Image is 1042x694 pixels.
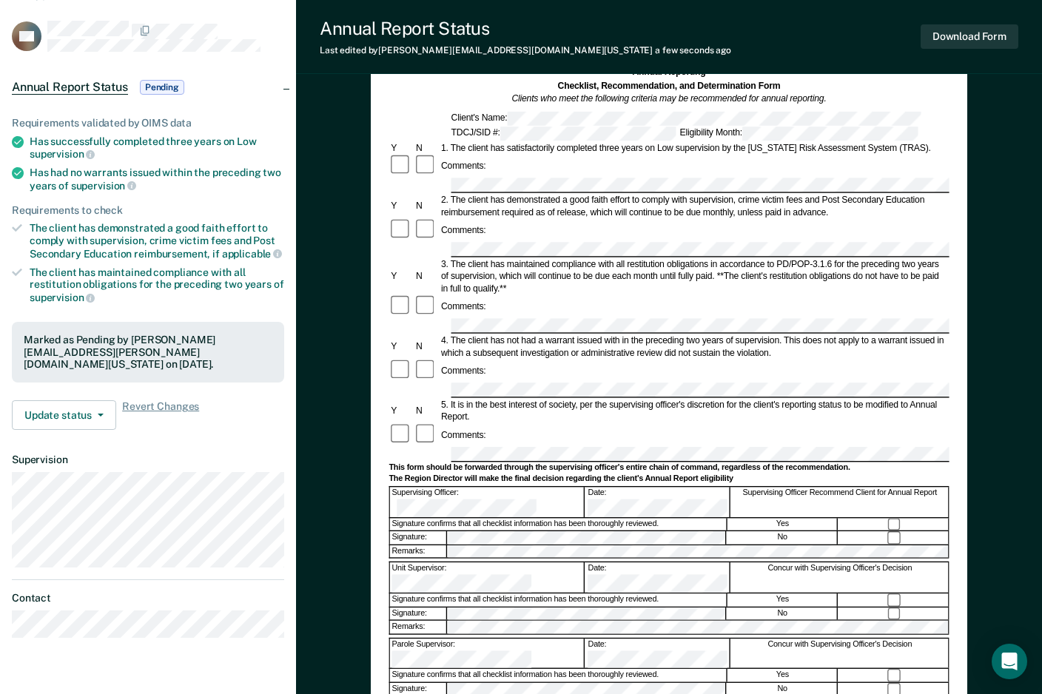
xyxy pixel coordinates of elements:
[389,405,414,417] div: Y
[439,194,949,218] div: 2. The client has demonstrated a good faith effort to comply with supervision, crime victim fees ...
[12,117,284,129] div: Requirements validated by OIMS data
[389,463,949,474] div: This form should be forwarded through the supervising officer's entire chain of command, regardle...
[390,545,448,558] div: Remarks:
[731,563,949,593] div: Concur with Supervising Officer's Decision
[439,334,949,359] div: 4. The client has not had a warrant issued with in the preceding two years of supervision. This d...
[12,400,116,430] button: Update status
[727,670,838,682] div: Yes
[414,405,439,417] div: N
[439,365,488,377] div: Comments:
[320,18,731,39] div: Annual Report Status
[511,94,826,104] em: Clients who meet the following criteria may be recommended for annual reporting.
[727,518,838,530] div: Yes
[222,248,282,260] span: applicable
[449,127,678,141] div: TDCJ/SID #:
[30,266,284,304] div: The client has maintained compliance with all restitution obligations for the preceding two years of
[389,200,414,212] div: Y
[12,454,284,466] dt: Supervision
[439,224,488,236] div: Comments:
[414,141,439,153] div: N
[122,400,199,430] span: Revert Changes
[992,644,1027,679] div: Open Intercom Messenger
[389,474,949,485] div: The Region Director will make the final decision regarding the client's Annual Report eligibility
[557,80,780,90] strong: Checklist, Recommendation, and Determination Form
[30,148,95,160] span: supervision
[390,487,585,516] div: Supervising Officer:
[439,429,488,441] div: Comments:
[727,607,838,620] div: No
[727,593,838,606] div: Yes
[731,639,949,668] div: Concur with Supervising Officer's Decision
[439,160,488,172] div: Comments:
[320,45,731,55] div: Last edited by [PERSON_NAME][EMAIL_ADDRESS][DOMAIN_NAME][US_STATE]
[390,607,447,620] div: Signature:
[24,334,272,371] div: Marked as Pending by [PERSON_NAME][EMAIL_ADDRESS][PERSON_NAME][DOMAIN_NAME][US_STATE] on [DATE].
[389,270,414,282] div: Y
[727,532,838,545] div: No
[439,399,949,423] div: 5. It is in the best interest of society, per the supervising officer's discretion for the client...
[414,340,439,352] div: N
[390,621,448,634] div: Remarks:
[30,135,284,161] div: Has successfully completed three years on Low
[390,532,447,545] div: Signature:
[12,204,284,217] div: Requirements to check
[12,80,128,95] span: Annual Report Status
[390,563,585,593] div: Unit Supervisor:
[12,592,284,604] dt: Contact
[30,292,95,303] span: supervision
[731,487,949,516] div: Supervising Officer Recommend Client for Annual Report
[71,180,136,192] span: supervision
[586,639,730,668] div: Date:
[586,563,730,593] div: Date:
[390,639,585,668] div: Parole Supervisor:
[414,200,439,212] div: N
[390,593,727,606] div: Signature confirms that all checklist information has been thoroughly reviewed.
[439,258,949,294] div: 3. The client has maintained compliance with all restitution obligations in accordance to PD/POP-...
[449,111,923,125] div: Client's Name:
[140,80,184,95] span: Pending
[30,166,284,192] div: Has had no warrants issued within the preceding two years of
[390,670,727,682] div: Signature confirms that all checklist information has been thoroughly reviewed.
[389,141,414,153] div: Y
[389,340,414,352] div: Y
[921,24,1018,49] button: Download Form
[655,45,731,55] span: a few seconds ago
[30,222,284,260] div: The client has demonstrated a good faith effort to comply with supervision, crime victim fees and...
[390,518,727,530] div: Signature confirms that all checklist information has been thoroughly reviewed.
[586,487,730,516] div: Date:
[678,127,920,141] div: Eligibility Month:
[414,270,439,282] div: N
[439,300,488,312] div: Comments:
[439,141,949,153] div: 1. The client has satisfactorily completed three years on Low supervision by the [US_STATE] Risk ...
